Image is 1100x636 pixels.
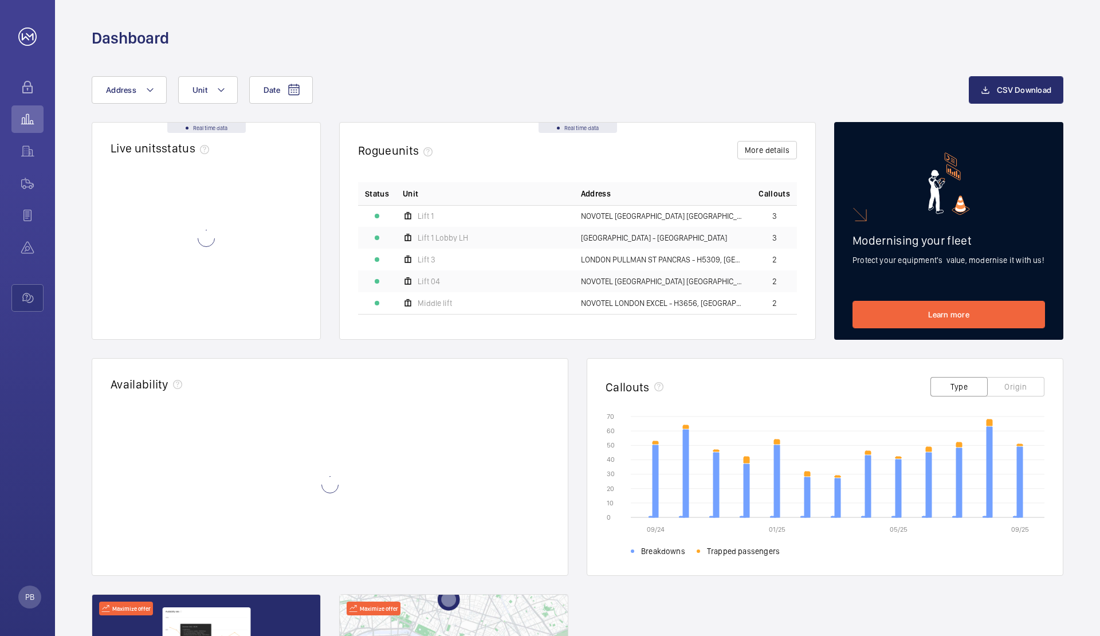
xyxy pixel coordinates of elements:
text: 20 [607,485,614,493]
p: Protect your equipment's value, modernise it with us! [852,254,1045,266]
span: NOVOTEL [GEOGRAPHIC_DATA] [GEOGRAPHIC_DATA] - H9057, [GEOGRAPHIC_DATA] [GEOGRAPHIC_DATA], [STREET... [581,212,745,220]
button: Address [92,76,167,104]
span: [GEOGRAPHIC_DATA] - [GEOGRAPHIC_DATA] [581,234,727,242]
span: Unit [403,188,418,199]
span: Address [581,188,611,199]
text: 30 [607,470,615,478]
span: 2 [772,299,777,307]
h2: Callouts [606,380,650,394]
text: 70 [607,413,614,421]
h2: Live units [111,141,214,155]
text: 60 [607,427,615,435]
div: Maximize offer [347,602,400,615]
span: 3 [772,212,777,220]
span: NOVOTEL LONDON EXCEL - H3656, [GEOGRAPHIC_DATA], [GEOGRAPHIC_DATA], [GEOGRAPHIC_DATA] [581,299,745,307]
span: CSV Download [997,85,1051,95]
span: status [162,141,214,155]
h1: Dashboard [92,28,169,49]
div: Real time data [539,123,617,133]
span: 2 [772,277,777,285]
div: Maximize offer [99,602,153,615]
span: Date [264,85,280,95]
span: LONDON PULLMAN ST PANCRAS - H5309, [GEOGRAPHIC_DATA], [STREET_ADDRESS] [581,256,745,264]
text: 10 [607,499,614,507]
text: 0 [607,513,611,521]
button: Type [930,377,988,396]
h2: Modernising your fleet [852,233,1045,248]
a: Learn more [852,301,1045,328]
span: Lift 1 [418,212,434,220]
text: 05/25 [890,525,907,533]
span: Unit [192,85,207,95]
span: Middle lift [418,299,452,307]
text: 50 [607,441,615,449]
button: CSV Download [969,76,1063,104]
span: Breakdowns [641,545,685,557]
img: marketing-card.svg [928,152,970,215]
span: Address [106,85,136,95]
span: Lift 3 [418,256,435,264]
span: Trapped passengers [707,545,780,557]
span: NOVOTEL [GEOGRAPHIC_DATA] [GEOGRAPHIC_DATA] - H9057, [GEOGRAPHIC_DATA] [GEOGRAPHIC_DATA], [STREET... [581,277,745,285]
span: Lift 04 [418,277,440,285]
text: 09/24 [647,525,665,533]
text: 09/25 [1011,525,1029,533]
span: Lift 1 Lobby LH [418,234,468,242]
p: Status [365,188,389,199]
button: Unit [178,76,238,104]
span: units [392,143,438,158]
button: More details [737,141,797,159]
button: Date [249,76,313,104]
span: 3 [772,234,777,242]
h2: Rogue [358,143,437,158]
text: 01/25 [769,525,785,533]
h2: Availability [111,377,168,391]
p: PB [25,591,34,603]
text: 40 [607,456,615,464]
button: Origin [987,377,1044,396]
span: Callouts [759,188,790,199]
span: 2 [772,256,777,264]
div: Real time data [167,123,246,133]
